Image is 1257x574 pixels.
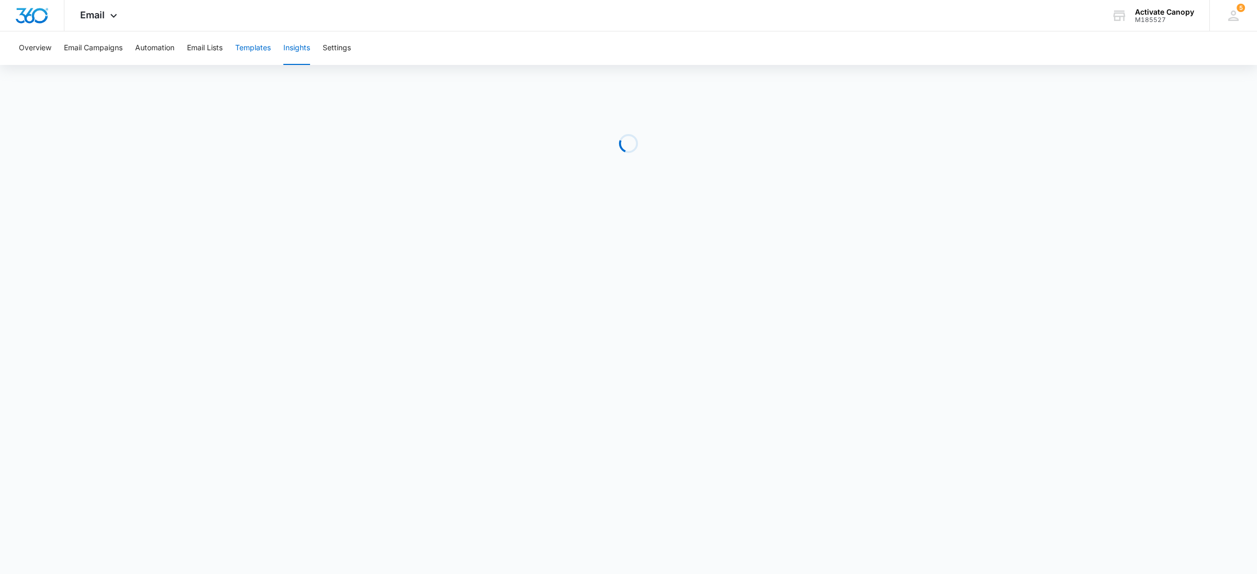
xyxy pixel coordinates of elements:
span: Email [80,9,105,20]
span: 5 [1237,4,1245,12]
button: Templates [235,31,271,65]
div: account name [1135,8,1194,16]
button: Email Lists [187,31,223,65]
div: account id [1135,16,1194,24]
div: notifications count [1237,4,1245,12]
button: Overview [19,31,51,65]
button: Email Campaigns [64,31,123,65]
button: Settings [323,31,351,65]
button: Insights [283,31,310,65]
button: Automation [135,31,174,65]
